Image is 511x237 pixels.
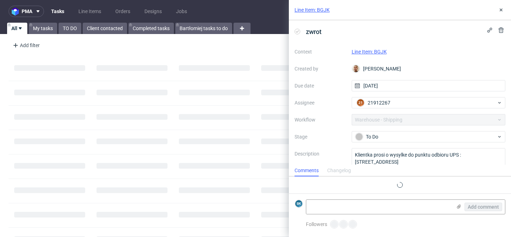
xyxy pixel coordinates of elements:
[352,65,359,72] img: Bartłomiej Leśniczuk
[295,98,346,107] label: Assignee
[74,6,105,17] a: Line Items
[22,9,32,14] span: pma
[352,49,387,55] a: Line Item: BGJK
[352,148,506,182] textarea: Klientka prosi o wysylke do punktu odbioru UPS : [STREET_ADDRESS]
[295,6,330,13] a: Line Item: BGJK
[295,81,346,90] label: Due date
[10,40,41,51] div: Add filter
[295,115,346,124] label: Workflow
[295,132,346,141] label: Stage
[172,6,191,17] a: Jobs
[140,6,166,17] a: Designs
[128,23,174,34] a: Completed tasks
[327,165,351,176] div: Changelog
[295,149,346,181] label: Description
[175,23,232,34] a: Bartłomiej tasks to do
[355,133,496,141] div: To Do
[303,26,324,38] span: zwrot
[352,63,506,74] div: [PERSON_NAME]
[295,200,302,207] figcaption: BK
[9,6,44,17] button: pma
[357,99,364,106] figcaption: 21
[368,99,390,106] span: 21912267
[111,6,134,17] a: Orders
[306,221,327,227] span: Followers
[59,23,81,34] a: TO DO
[295,165,319,176] div: Comments
[7,23,27,34] a: All
[83,23,127,34] a: Client contacted
[47,6,68,17] a: Tasks
[12,7,22,16] img: logo
[295,47,346,56] label: Context
[29,23,57,34] a: My tasks
[295,64,346,73] label: Created by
